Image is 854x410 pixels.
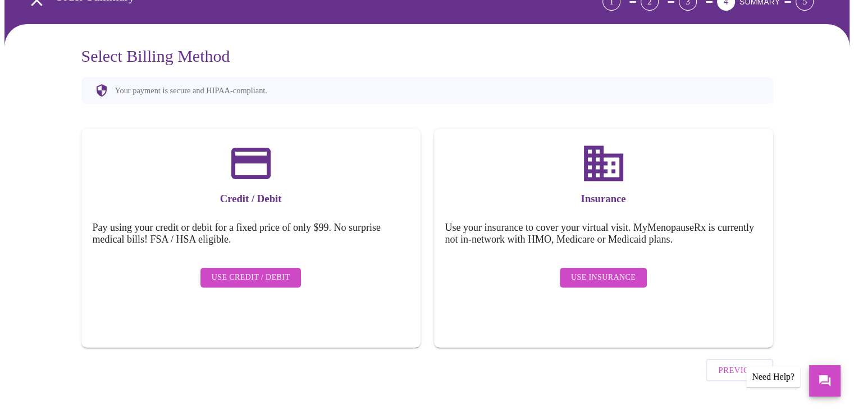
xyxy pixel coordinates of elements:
[746,366,800,388] div: Need Help?
[718,363,760,377] span: Previous
[200,268,302,288] button: Use Credit / Debit
[115,86,267,95] p: Your payment is secure and HIPAA-compliant.
[560,268,647,288] button: Use Insurance
[93,193,409,205] h3: Credit / Debit
[212,271,290,285] span: Use Credit / Debit
[445,193,762,205] h3: Insurance
[706,359,773,381] button: Previous
[571,271,636,285] span: Use Insurance
[445,222,762,245] h5: Use your insurance to cover your virtual visit. MyMenopauseRx is currently not in-network with HM...
[93,222,409,245] h5: Pay using your credit or debit for a fixed price of only $99. No surprise medical bills! FSA / HS...
[809,365,841,397] button: Messages
[81,47,773,66] h3: Select Billing Method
